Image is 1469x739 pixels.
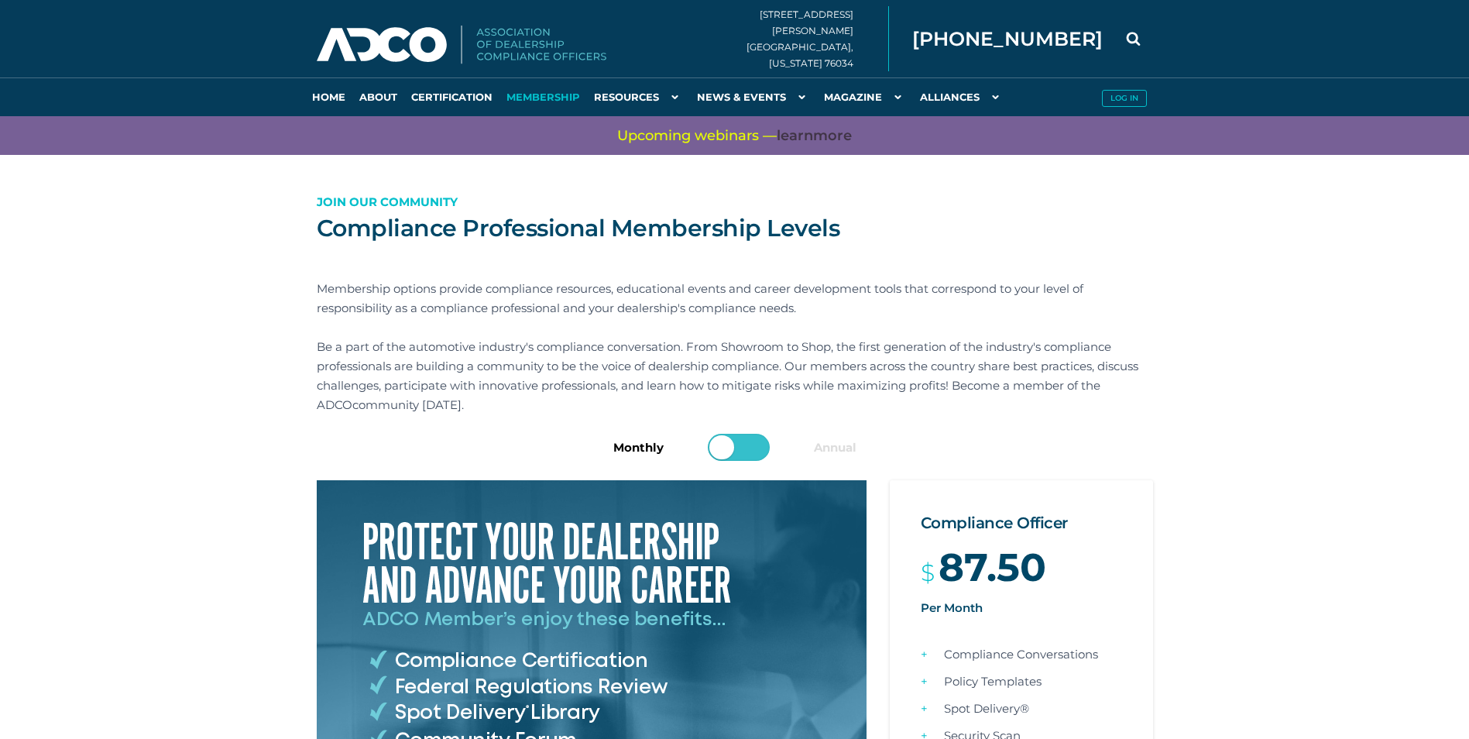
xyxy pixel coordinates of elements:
a: Alliances [913,77,1011,116]
img: Association of Dealership Compliance Officers logo [317,26,606,64]
p: Be a part of the automotive industry's compliance conversation. From Showroom to Shop, the first ... [317,337,1153,414]
li: Spot Delivery® [898,695,1145,722]
h1: Compliance Professional Membership Levels [317,213,1153,244]
span: learn [777,127,813,144]
span: Upcoming webinars — [617,126,852,146]
a: Magazine [817,77,913,116]
a: Home [305,77,352,116]
div: $ [921,558,1122,583]
li: Compliance Conversations [898,641,1145,668]
p: Membership options provide compliance resources, educational events and career development tools ... [317,279,1153,318]
a: learnmore [777,126,852,146]
button: Log in [1102,90,1147,107]
a: Log in [1095,77,1153,116]
div: [STREET_ADDRESS][PERSON_NAME] [GEOGRAPHIC_DATA], [US_STATE] 76034 [747,6,889,71]
span: 87.50 [939,558,1046,577]
a: News & Events [690,77,817,116]
label: Annual [814,438,856,457]
p: Join our Community [317,192,1153,211]
p: Per Month [921,598,1122,617]
a: Resources [587,77,690,116]
span: [PHONE_NUMBER] [912,29,1103,49]
a: Membership [499,77,587,116]
h2: Compliance Officer [921,511,1122,534]
li: Policy Templates [898,668,1145,695]
label: Monthly [613,438,664,457]
a: About [352,77,404,116]
a: Certification [404,77,499,116]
